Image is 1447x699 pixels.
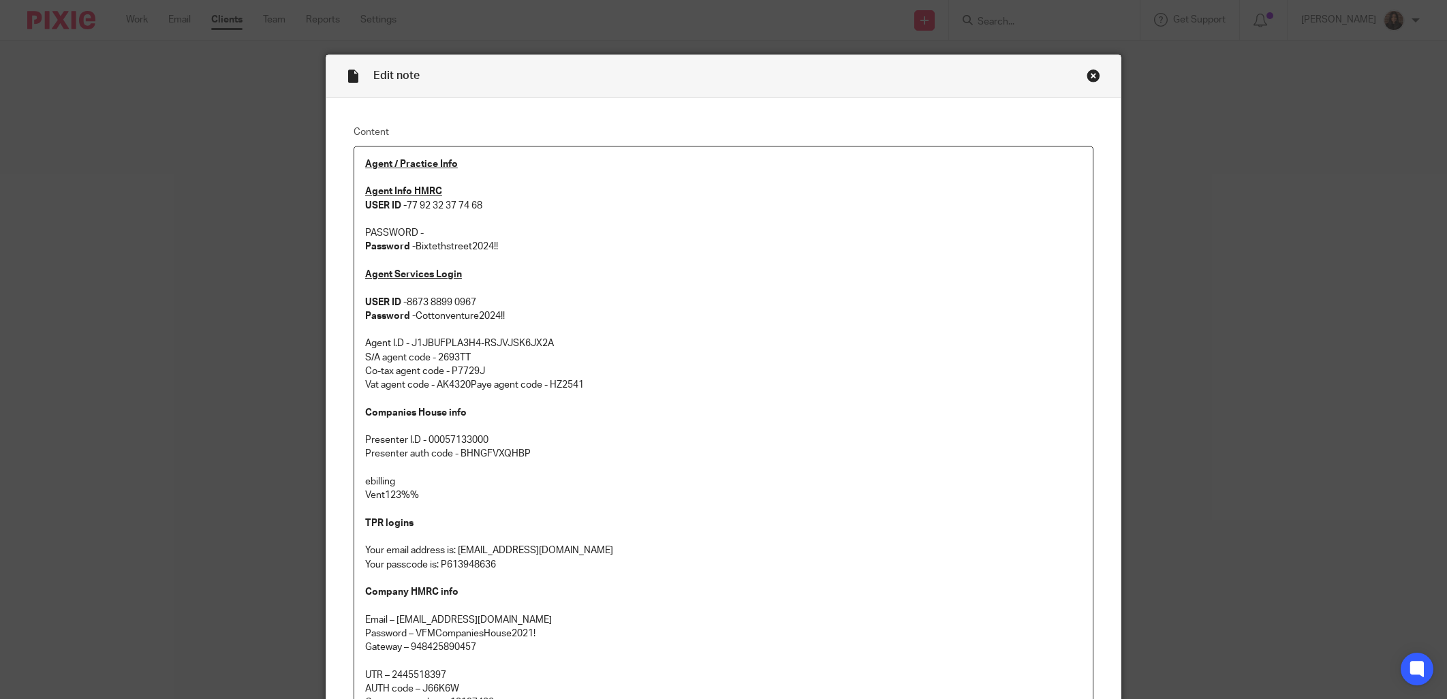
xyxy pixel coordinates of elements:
[365,268,1082,392] p: 8673 8899 0967 Cottonventure2024!! Agent I.D - J1JBUFPLA3H4-RSJVJSK6JX2A S/A agent code - 2693TT ...
[365,408,467,418] strong: Companies House info
[365,240,1082,253] p: Bixtethstreet2024!!
[365,159,458,169] u: Agent / Practice Info
[1087,69,1100,82] div: Close this dialog window
[365,201,407,211] strong: USER ID -
[365,311,416,321] strong: Password -
[373,70,420,81] span: Edit note
[365,185,1082,213] p: 77 92 32 37 74 68
[365,587,458,597] strong: Company HMRC info
[365,213,1082,240] p: PASSWORD -
[365,242,416,251] strong: Password -
[365,187,442,196] u: Agent Info HMRC
[365,298,407,307] strong: USER ID -
[365,270,462,279] u: Agent Services Login
[354,125,1093,139] label: Content
[365,518,414,528] strong: TPR logins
